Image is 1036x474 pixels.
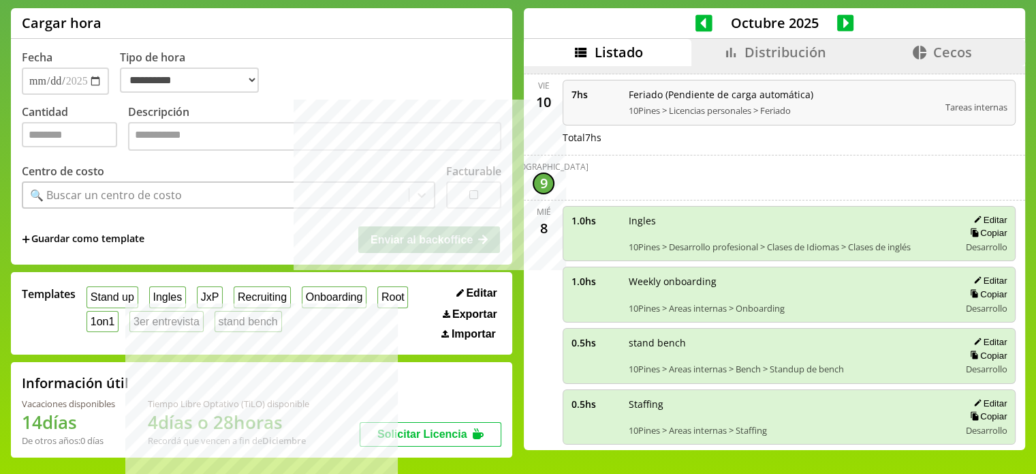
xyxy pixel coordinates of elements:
input: Cantidad [22,122,117,147]
button: Solicitar Licencia [360,422,501,447]
label: Facturable [446,164,501,179]
button: Onboarding [302,286,366,308]
span: 1.0 hs [571,275,619,288]
button: Editar [969,398,1007,409]
span: stand bench [629,336,949,349]
span: 7 hs [571,88,619,101]
b: Diciembre [262,434,306,447]
span: Exportar [452,308,497,321]
span: Weekly onboarding [629,275,949,288]
span: Listado [594,43,642,61]
div: De otros años: 0 días [22,434,115,447]
span: Solicitar Licencia [377,428,467,440]
span: 10Pines > Areas internas > Onboarding [629,302,949,314]
button: Editar [969,336,1007,348]
h1: 14 días [22,410,115,434]
span: Feriado (Pendiente de carga automática) [629,88,935,101]
span: Distribución [744,43,826,61]
span: 10Pines > Areas internas > Staffing [629,424,949,436]
span: Importar [452,328,496,340]
span: Desarrollo [965,424,1007,436]
div: 10 [533,91,554,113]
button: Exportar [439,308,501,321]
button: Copiar [966,227,1007,239]
button: 3er entrevista [129,311,204,332]
span: 10Pines > Areas internas > Bench > Standup de bench [629,363,949,375]
button: 1on1 [87,311,119,332]
div: Tiempo Libre Optativo (TiLO) disponible [148,398,309,410]
span: Octubre 2025 [712,14,837,32]
button: JxP [197,286,223,308]
label: Cantidad [22,104,128,154]
label: Centro de costo [22,164,104,179]
button: Stand up [87,286,138,308]
button: Copiar [966,350,1007,361]
button: stand bench [215,311,282,332]
button: Editar [969,275,1007,286]
button: Copiar [966,411,1007,422]
div: vie [538,80,550,91]
span: 0.5 hs [571,398,619,411]
button: Ingles [149,286,186,308]
div: 9 [533,173,554,194]
span: Desarrollo [965,302,1007,314]
span: Cecos [933,43,972,61]
span: Staffing [629,398,949,411]
span: Desarrollo [965,241,1007,253]
div: Total 7 hs [563,131,1016,144]
label: Tipo de hora [120,50,270,95]
div: 🔍 Buscar un centro de costo [30,188,182,203]
button: Root [377,286,408,308]
h1: 4 días o 28 horas [148,410,309,434]
h2: Información útil [22,374,129,392]
button: Recruiting [234,286,291,308]
button: Copiar [966,288,1007,300]
span: + [22,232,30,247]
span: Desarrollo [965,363,1007,375]
span: Editar [466,287,497,299]
span: Ingles [629,214,949,227]
label: Fecha [22,50,52,65]
div: mié [537,206,551,218]
span: +Guardar como template [22,232,144,247]
button: Editar [969,214,1007,226]
span: Templates [22,286,76,301]
div: Recordá que vencen a fin de [148,434,309,447]
span: 10Pines > Desarrollo profesional > Clases de Idiomas > Clases de inglés [629,241,949,253]
h1: Cargar hora [22,14,101,32]
div: scrollable content [524,66,1025,448]
textarea: Descripción [128,122,501,151]
label: Descripción [128,104,501,154]
span: Tareas internas [945,101,1007,113]
div: 8 [533,218,554,239]
span: 10Pines > Licencias personales > Feriado [629,104,935,117]
div: Vacaciones disponibles [22,398,115,410]
span: 1.0 hs [571,214,619,227]
select: Tipo de hora [120,68,259,93]
div: [DEMOGRAPHIC_DATA] [499,161,588,173]
button: Editar [452,286,501,300]
span: 0.5 hs [571,336,619,349]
